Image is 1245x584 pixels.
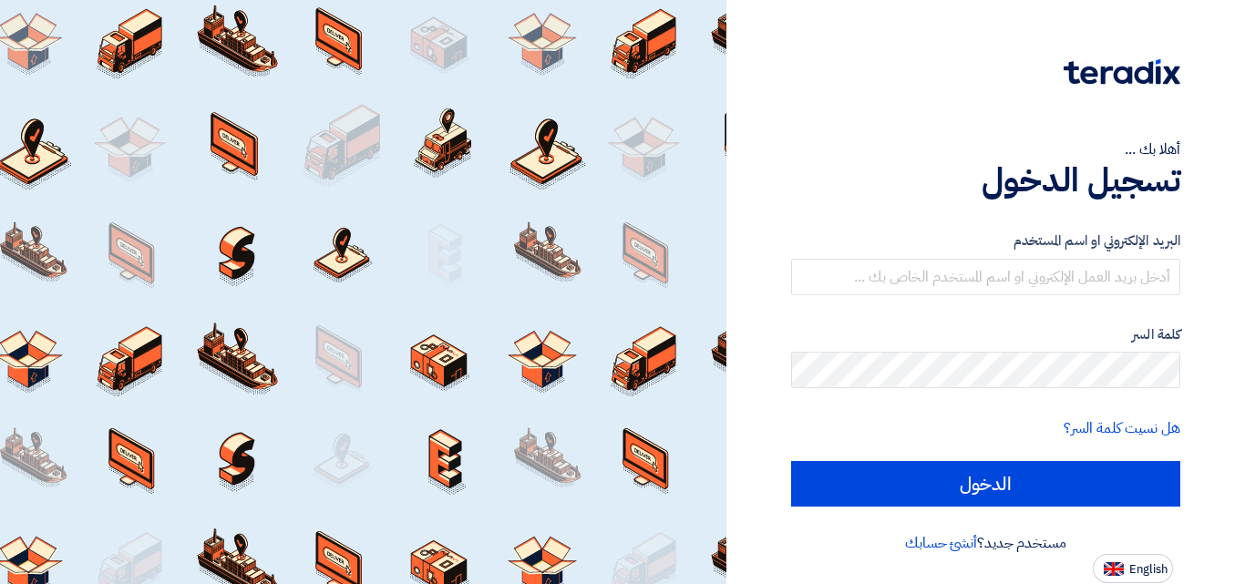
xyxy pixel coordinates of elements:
input: أدخل بريد العمل الإلكتروني او اسم المستخدم الخاص بك ... [791,259,1180,295]
label: البريد الإلكتروني او اسم المستخدم [791,231,1180,251]
input: الدخول [791,461,1180,507]
label: كلمة السر [791,324,1180,345]
div: مستخدم جديد؟ [791,532,1180,554]
img: Teradix logo [1064,59,1180,85]
span: English [1129,563,1168,576]
button: English [1093,554,1173,583]
a: هل نسيت كلمة السر؟ [1064,417,1180,439]
div: أهلا بك ... [791,138,1180,160]
a: أنشئ حسابك [905,532,977,554]
img: en-US.png [1104,562,1124,576]
h1: تسجيل الدخول [791,160,1180,200]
